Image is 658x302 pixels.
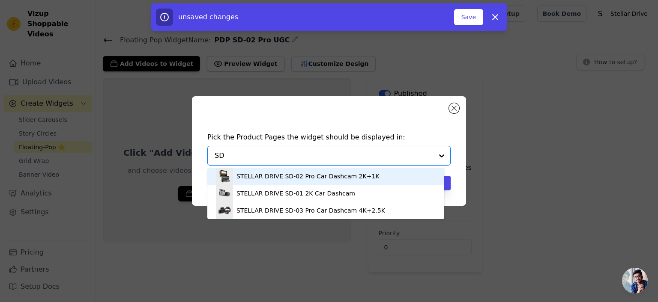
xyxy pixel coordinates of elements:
[216,168,233,185] img: product thumbnail
[178,13,238,21] span: unsaved changes
[216,202,233,219] img: product thumbnail
[216,185,233,202] img: product thumbnail
[236,189,355,198] div: STELLAR DRIVE SD-01 2K Car Dashcam
[207,132,451,142] h4: Pick the Product Pages the widget should be displayed in:
[236,172,379,181] div: STELLAR DRIVE SD-02 Pro Car Dashcam 2K+1K
[215,151,433,161] input: Search by product title or paste product URL
[454,9,483,25] button: Save
[236,206,385,215] div: STELLAR DRIVE SD-03 Pro Car Dashcam 4K+2.5K
[449,103,459,113] button: Close modal
[622,268,648,293] a: Open chat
